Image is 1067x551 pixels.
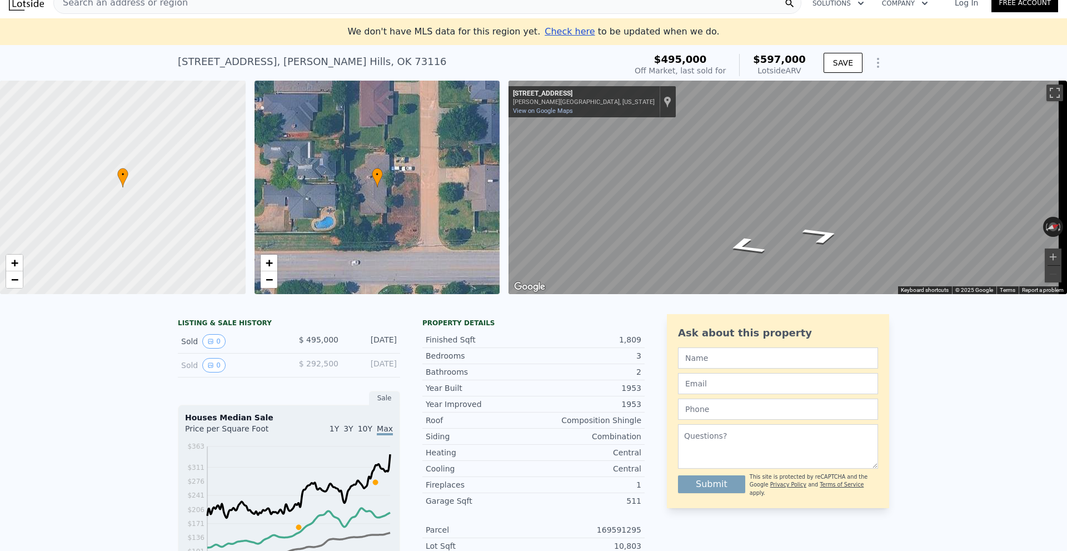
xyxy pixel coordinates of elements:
a: Zoom in [261,255,277,271]
div: 3 [533,350,641,361]
input: Phone [678,399,878,420]
span: • [117,170,128,180]
button: Show Options [867,52,889,74]
a: Terms (opens in new tab) [1000,287,1015,293]
div: Year Built [426,383,533,394]
span: $ 495,000 [299,335,338,344]
div: Composition Shingle [533,415,641,426]
div: Fireplaces [426,479,533,490]
button: SAVE [824,53,862,73]
div: We don't have MLS data for this region yet. [347,25,719,38]
span: + [11,256,18,270]
button: View historical data [202,358,226,373]
a: Report a problem [1022,287,1064,293]
tspan: $276 [187,478,205,485]
div: Map [508,81,1067,294]
div: Central [533,463,641,474]
button: Submit [678,475,745,493]
div: [PERSON_NAME][GEOGRAPHIC_DATA], [US_STATE] [513,98,655,106]
div: 1 [533,479,641,490]
button: Rotate clockwise [1058,217,1064,237]
span: $597,000 [753,53,806,65]
span: + [265,256,272,270]
div: 1953 [533,383,641,394]
input: Name [678,348,878,369]
div: to be updated when we do. [545,25,719,38]
span: $ 292,500 [299,359,338,368]
a: Privacy Policy [770,481,806,488]
a: Zoom in [6,255,23,271]
div: Heating [426,447,533,458]
a: Open this area in Google Maps (opens a new window) [511,280,548,294]
div: Sold [181,334,280,349]
div: Bathrooms [426,366,533,378]
div: 511 [533,495,641,507]
a: Zoom out [6,271,23,288]
div: Ask about this property [678,325,878,341]
span: 3Y [343,424,353,433]
div: [STREET_ADDRESS] , [PERSON_NAME] Hills , OK 73116 [178,54,447,70]
span: 1Y [330,424,339,433]
div: Houses Median Sale [185,412,393,423]
div: Roof [426,415,533,426]
button: Keyboard shortcuts [901,286,949,294]
div: Off Market, last sold for [635,65,726,76]
div: 169591295 [533,524,641,535]
button: Rotate counterclockwise [1043,217,1049,237]
tspan: $206 [187,506,205,514]
span: − [265,272,272,286]
div: [STREET_ADDRESS] [513,90,655,98]
span: • [372,170,383,180]
div: Bedrooms [426,350,533,361]
path: Go North, Avalon Ln [786,222,859,249]
div: Sale [369,391,400,405]
div: Year Improved [426,399,533,410]
button: Zoom out [1045,266,1061,282]
div: 1953 [533,399,641,410]
div: Street View [508,81,1067,294]
div: Siding [426,431,533,442]
div: Property details [422,319,645,327]
div: Combination [533,431,641,442]
tspan: $241 [187,492,205,499]
span: 10Y [358,424,372,433]
a: View on Google Maps [513,107,573,115]
path: Go South, Avalon Ln [709,233,782,260]
div: Sold [181,358,280,373]
div: Finished Sqft [426,334,533,345]
div: 2 [533,366,641,378]
a: Show location on map [664,96,671,108]
button: Reset the view [1043,219,1064,235]
span: − [11,272,18,286]
span: © 2025 Google [955,287,993,293]
tspan: $311 [187,464,205,471]
a: Terms of Service [820,481,864,488]
button: Zoom in [1045,249,1061,265]
tspan: $363 [187,443,205,450]
div: Parcel [426,524,533,535]
button: View historical data [202,334,226,349]
span: Check here [545,26,595,37]
div: • [117,168,128,187]
div: [DATE] [347,358,397,373]
tspan: $171 [187,520,205,528]
div: LISTING & SALE HISTORY [178,319,400,330]
tspan: $136 [187,534,205,542]
span: Max [377,424,393,435]
a: Zoom out [261,271,277,288]
button: Toggle fullscreen view [1046,85,1063,101]
span: $495,000 [654,53,707,65]
div: [DATE] [347,334,397,349]
div: Garage Sqft [426,495,533,507]
div: Cooling [426,463,533,474]
input: Email [678,373,878,394]
div: This site is protected by reCAPTCHA and the Google and apply. [750,473,878,497]
div: Price per Square Foot [185,423,289,441]
div: • [372,168,383,187]
div: Lotside ARV [753,65,806,76]
img: Google [511,280,548,294]
div: 1,809 [533,334,641,345]
div: Central [533,447,641,458]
